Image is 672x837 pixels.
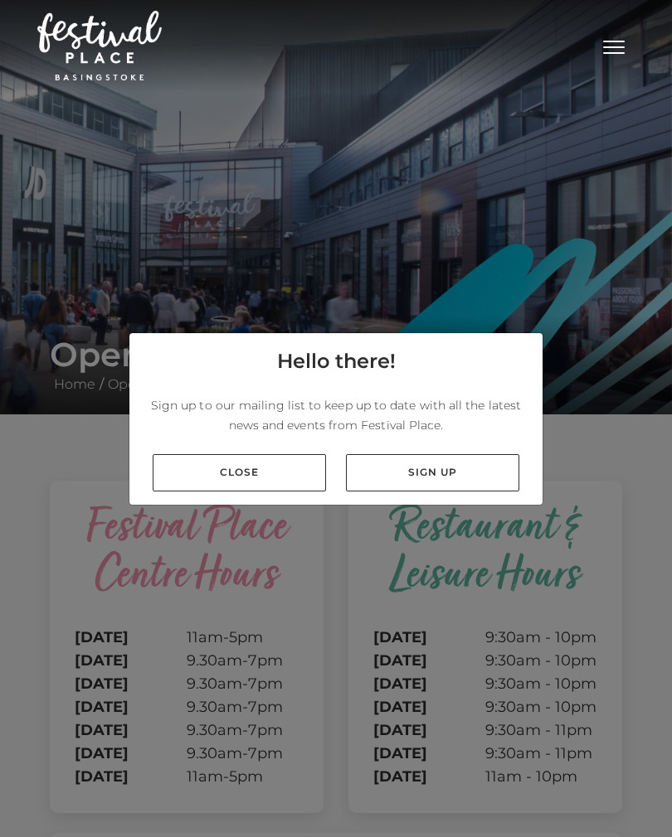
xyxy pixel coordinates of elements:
[153,454,326,491] a: Close
[593,33,635,57] button: Toggle navigation
[346,454,519,491] a: Sign up
[277,346,396,376] h4: Hello there!
[37,11,162,80] img: Festival Place Logo
[143,395,529,435] p: Sign up to our mailing list to keep up to date with all the latest news and events from Festival ...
